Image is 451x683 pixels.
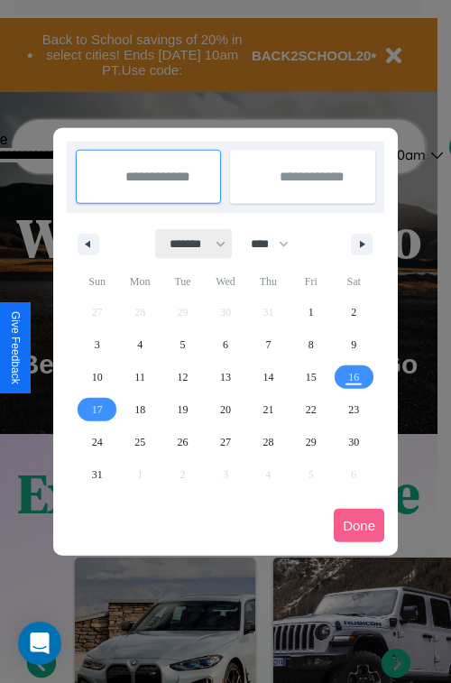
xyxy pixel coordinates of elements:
[247,267,290,296] span: Thu
[18,622,61,665] div: Open Intercom Messenger
[92,361,103,393] span: 10
[180,328,186,361] span: 5
[92,426,103,458] span: 24
[290,328,332,361] button: 8
[9,311,22,384] div: Give Feedback
[348,393,359,426] span: 23
[220,361,231,393] span: 13
[76,458,118,491] button: 31
[290,393,332,426] button: 22
[118,328,161,361] button: 4
[204,361,246,393] button: 13
[134,393,145,426] span: 18
[223,328,228,361] span: 6
[351,296,356,328] span: 2
[161,267,204,296] span: Tue
[118,267,161,296] span: Mon
[247,328,290,361] button: 7
[262,361,273,393] span: 14
[161,361,204,393] button: 12
[204,328,246,361] button: 6
[247,426,290,458] button: 28
[92,393,103,426] span: 17
[247,361,290,393] button: 14
[306,393,317,426] span: 22
[178,393,189,426] span: 19
[118,361,161,393] button: 11
[333,267,375,296] span: Sat
[348,361,359,393] span: 16
[161,426,204,458] button: 26
[92,458,103,491] span: 31
[306,426,317,458] span: 29
[351,328,356,361] span: 9
[333,361,375,393] button: 16
[265,328,271,361] span: 7
[134,361,145,393] span: 11
[247,393,290,426] button: 21
[220,393,231,426] span: 20
[334,509,384,542] button: Done
[204,393,246,426] button: 20
[290,267,332,296] span: Fri
[290,426,332,458] button: 29
[178,426,189,458] span: 26
[76,361,118,393] button: 10
[76,328,118,361] button: 3
[306,361,317,393] span: 15
[308,296,314,328] span: 1
[262,426,273,458] span: 28
[76,426,118,458] button: 24
[118,426,161,458] button: 25
[333,328,375,361] button: 9
[76,267,118,296] span: Sun
[290,361,332,393] button: 15
[118,393,161,426] button: 18
[161,393,204,426] button: 19
[178,361,189,393] span: 12
[262,393,273,426] span: 21
[76,393,118,426] button: 17
[137,328,143,361] span: 4
[290,296,332,328] button: 1
[161,328,204,361] button: 5
[348,426,359,458] span: 30
[333,426,375,458] button: 30
[204,426,246,458] button: 27
[95,328,100,361] span: 3
[308,328,314,361] span: 8
[220,426,231,458] span: 27
[333,296,375,328] button: 2
[134,426,145,458] span: 25
[204,267,246,296] span: Wed
[333,393,375,426] button: 23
